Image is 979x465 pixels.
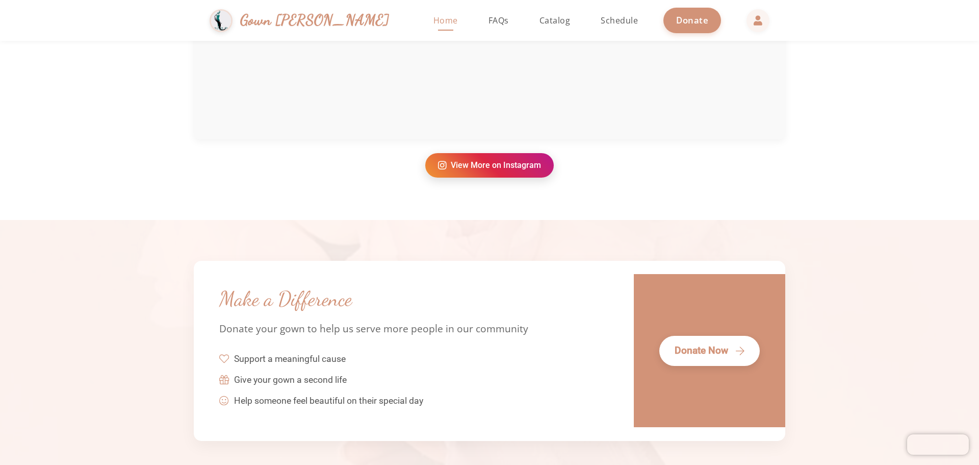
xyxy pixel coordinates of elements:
[601,15,638,26] span: Schedule
[219,321,608,337] p: Donate your gown to help us serve more people in our community
[219,286,608,311] h2: Make a Difference
[488,15,509,26] span: FAQs
[433,15,458,26] span: Home
[425,153,554,178] a: View More on Instagram
[675,344,728,358] span: Donate Now
[240,9,390,31] span: Gown [PERSON_NAME]
[210,7,400,35] a: Gown [PERSON_NAME]
[676,14,708,26] span: Donate
[210,9,233,32] img: Gown Gmach Logo
[663,8,721,33] a: Donate
[234,394,423,407] span: Help someone feel beautiful on their special day
[234,373,347,386] span: Give your gown a second life
[907,434,969,455] iframe: Chatra live chat
[539,15,571,26] span: Catalog
[234,352,346,365] span: Support a meaningful cause
[659,336,760,366] a: Donate Now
